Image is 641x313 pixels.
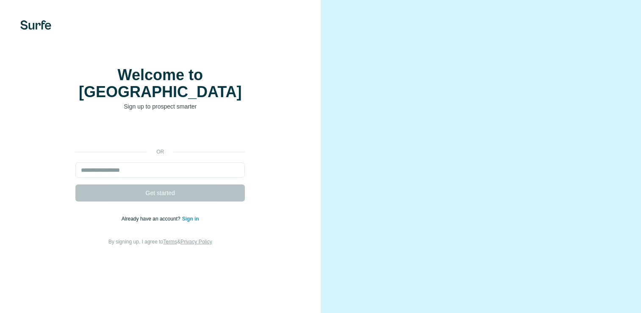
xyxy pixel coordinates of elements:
[108,239,212,245] span: By signing up, I agree to &
[75,102,245,111] p: Sign up to prospect smarter
[20,20,51,30] img: Surfe's logo
[71,123,249,142] iframe: Sign in with Google Button
[75,67,245,101] h1: Welcome to [GEOGRAPHIC_DATA]
[147,148,174,156] p: or
[122,216,182,222] span: Already have an account?
[180,239,212,245] a: Privacy Policy
[163,239,177,245] a: Terms
[467,8,633,95] iframe: Sign in with Google Dialog
[182,216,199,222] a: Sign in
